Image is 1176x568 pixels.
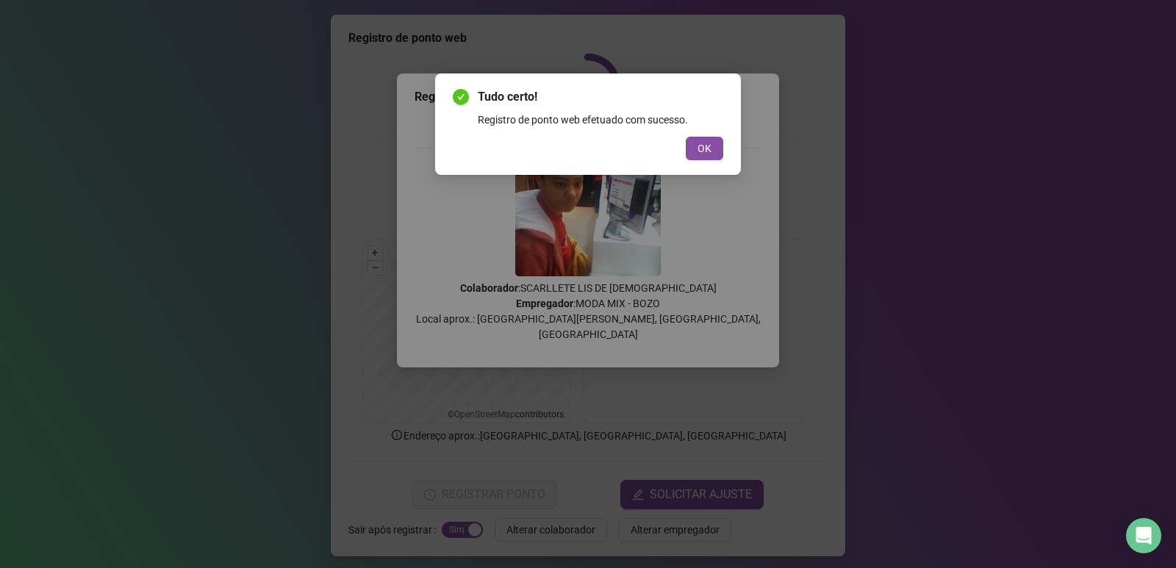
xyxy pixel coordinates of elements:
button: OK [686,137,723,160]
span: Tudo certo! [478,88,723,106]
span: check-circle [453,89,469,105]
div: Open Intercom Messenger [1126,518,1161,553]
span: OK [698,140,711,157]
div: Registro de ponto web efetuado com sucesso. [478,112,723,128]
